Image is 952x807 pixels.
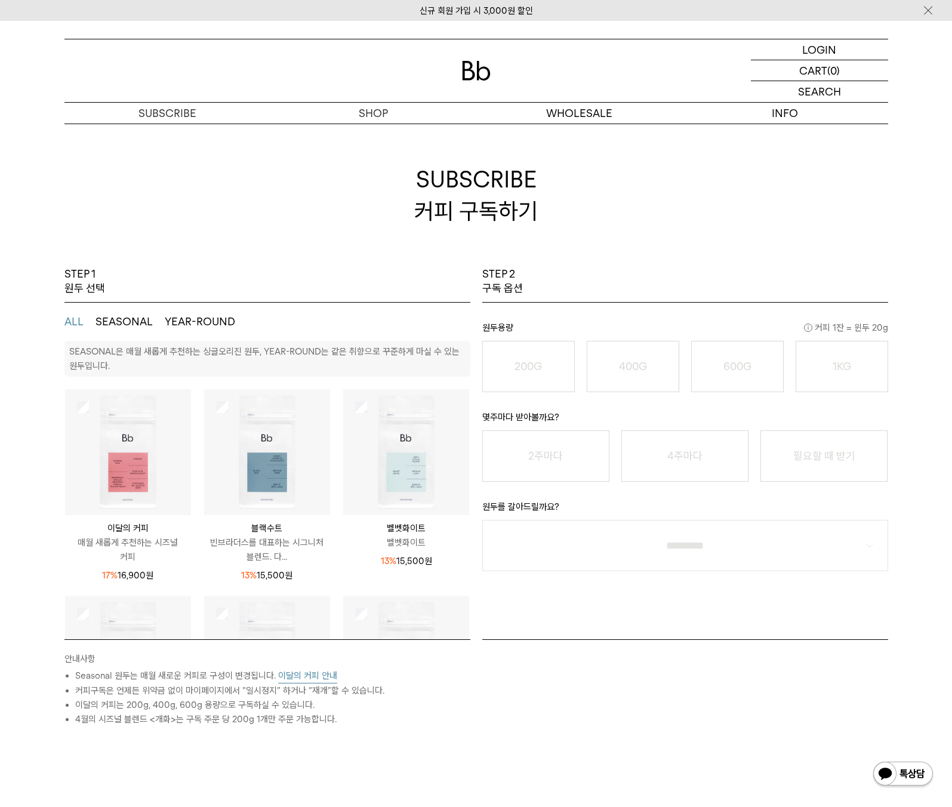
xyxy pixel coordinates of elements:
img: 상품이미지 [343,596,469,722]
button: 400G [587,341,679,392]
p: 블랙수트 [204,521,330,535]
button: ALL [64,315,84,329]
p: 원두용량 [482,321,888,341]
p: 이달의 커피 [65,521,191,535]
o: 400G [619,360,647,372]
img: 로고 [462,61,491,81]
p: STEP 1 원두 선택 [64,267,105,296]
p: INFO [682,103,888,124]
p: 벨벳화이트 [343,535,469,550]
li: 이달의 커피는 200g, 400g, 600g 용량으로 구독하실 수 있습니다. [75,698,470,712]
li: Seasonal 원두는 매월 새로운 커피로 구성이 변경됩니다. [75,669,470,683]
button: 4주마다 [621,430,748,482]
button: 200G [482,341,575,392]
button: 필요할 때 받기 [760,430,888,482]
img: 상품이미지 [65,389,191,515]
button: 이달의 커피 안내 [278,669,337,683]
button: 2주마다 [482,430,609,482]
o: 200G [514,360,542,372]
span: 원 [424,556,432,566]
img: 상품이미지 [65,596,191,722]
p: STEP 2 구독 옵션 [482,267,523,296]
h2: SUBSCRIBE 커피 구독하기 [64,124,888,267]
p: 매월 새롭게 추천하는 시즈널 커피 [65,535,191,564]
p: WHOLESALE [476,103,682,124]
a: CART (0) [751,60,888,81]
p: (0) [827,60,840,81]
img: 상품이미지 [204,596,330,722]
p: 15,500 [241,568,292,583]
img: 상품이미지 [343,389,469,515]
p: 원두를 갈아드릴까요? [482,500,888,520]
span: 원 [285,570,292,581]
p: SEARCH [798,81,841,102]
o: 1KG [833,360,851,372]
p: 몇주마다 받아볼까요? [482,410,888,430]
button: YEAR-ROUND [165,315,235,329]
p: SEASONAL은 매월 새롭게 추천하는 싱글오리진 원두, YEAR-ROUND는 같은 취향으로 꾸준하게 마실 수 있는 원두입니다. [69,346,460,371]
a: SHOP [270,103,476,124]
button: 1KG [796,341,888,392]
a: 신규 회원 가입 시 3,000원 할인 [420,5,533,16]
p: 안내사항 [64,652,470,669]
p: CART [799,60,827,81]
img: 카카오톡 채널 1:1 채팅 버튼 [872,760,934,789]
a: LOGIN [751,39,888,60]
p: LOGIN [802,39,836,60]
li: 커피구독은 언제든 위약금 없이 마이페이지에서 “일시정지” 하거나 “재개”할 수 있습니다. [75,683,470,698]
span: 원 [146,570,153,581]
o: 600G [723,360,751,372]
button: 600G [691,341,784,392]
span: 13% [241,570,257,581]
p: 16,900 [102,568,153,583]
p: 벨벳화이트 [343,521,469,535]
button: SEASONAL [95,315,153,329]
span: 17% [102,570,118,581]
span: 13% [381,556,396,566]
li: 4월의 시즈널 블렌드 <개화>는 구독 주문 당 200g 1개만 주문 가능합니다. [75,712,470,726]
span: 커피 1잔 = 윈두 20g [804,321,888,335]
img: 상품이미지 [204,389,330,515]
p: 15,500 [381,554,432,568]
a: SUBSCRIBE [64,103,270,124]
p: 빈브라더스를 대표하는 시그니처 블렌드. 다... [204,535,330,564]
